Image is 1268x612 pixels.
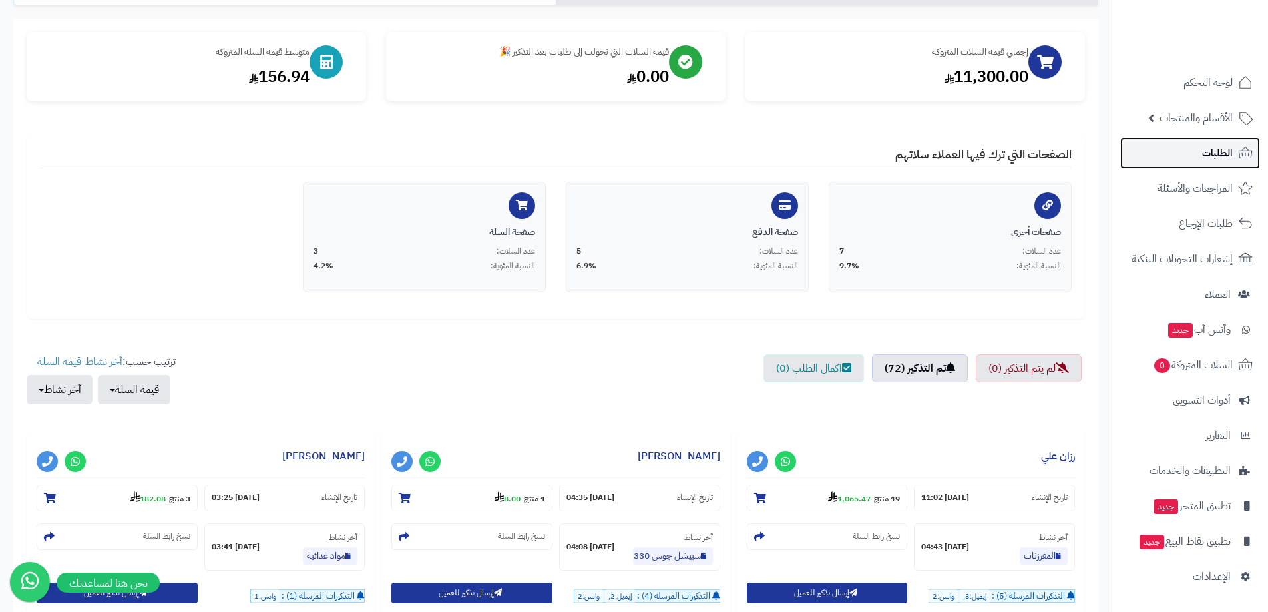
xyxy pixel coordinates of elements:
[212,492,260,503] strong: [DATE] 03:25
[1120,314,1260,346] a: وآتس آبجديد
[976,354,1082,382] a: لم يتم التذكير (0)
[1153,356,1233,374] span: السلات المتروكة
[1039,531,1068,543] small: آخر نشاط
[314,226,535,239] div: صفحة السلة
[1168,323,1193,338] span: جديد
[1016,260,1061,272] span: النسبة المئوية:
[1160,109,1233,127] span: الأقسام والمنتجات
[1120,525,1260,557] a: تطبيق نقاط البيعجديد
[1120,384,1260,416] a: أدوات التسويق
[921,492,969,503] strong: [DATE] 11:02
[314,246,318,257] span: 3
[747,485,908,511] section: 19 منتج-1,065.47
[495,493,521,505] strong: 8.00
[763,354,864,382] a: اكمال الطلب (0)
[605,589,635,603] span: إيميل:2,
[1120,561,1260,593] a: الإعدادات
[576,246,581,257] span: 5
[576,226,798,239] div: صفحة الدفع
[759,65,1028,88] div: 11,300.00
[399,45,669,59] div: قيمة السلات التي تحولت إلى طلبات بعد التذكير 🎉
[1132,250,1233,268] span: إشعارات التحويلات البنكية
[1152,497,1231,515] span: تطبيق المتجر
[1120,490,1260,522] a: تطبيق المتجرجديد
[1150,461,1231,480] span: التطبيقات والخدمات
[27,375,93,404] button: آخر نشاط
[40,65,310,88] div: 156.94
[566,492,614,503] strong: [DATE] 04:35
[498,531,545,542] small: نسخ رابط السلة
[1120,208,1260,240] a: طلبات الإرجاع
[1158,179,1233,198] span: المراجعات والأسئلة
[872,354,968,382] a: تم التذكير (72)
[638,448,720,464] a: [PERSON_NAME]
[1138,532,1231,551] span: تطبيق نقاط البيع
[169,493,190,505] strong: 3 منتج
[1120,278,1260,310] a: العملاء
[1120,455,1260,487] a: التطبيقات والخدمات
[1154,499,1178,514] span: جديد
[282,589,355,602] span: التذكيرات المرسلة (1) :
[677,492,713,503] small: تاريخ الإنشاء
[747,583,908,603] button: إرسال تذكير للعميل
[759,246,798,257] span: عدد السلات:
[37,354,81,370] a: قيمة السلة
[684,531,713,543] small: آخر نشاط
[828,491,900,505] small: -
[929,589,958,603] span: واتس:2
[1022,246,1061,257] span: عدد السلات:
[1205,426,1231,445] span: التقارير
[40,148,1072,168] h4: الصفحات التي ترك فيها العملاء سلاتهم
[329,531,357,543] small: آخر نشاط
[921,541,969,553] strong: [DATE] 04:43
[960,589,990,603] span: إيميل:3,
[130,491,190,505] small: -
[1167,320,1231,339] span: وآتس آب
[37,523,198,550] section: نسخ رابط السلة
[1120,137,1260,169] a: الطلبات
[637,589,710,602] span: التذكيرات المرسلة (4) :
[839,260,859,272] span: 9.7%
[497,246,535,257] span: عدد السلات:
[747,523,908,550] section: نسخ رابط السلة
[321,492,357,503] small: تاريخ الإنشاء
[1120,172,1260,204] a: المراجعات والأسئلة
[251,589,280,603] span: واتس:1
[212,541,260,553] strong: [DATE] 03:41
[495,491,545,505] small: -
[1173,391,1231,410] span: أدوات التسويق
[491,260,535,272] span: النسبة المئوية:
[1020,547,1068,565] a: المفرزنات
[839,246,844,257] span: 7
[759,45,1028,59] div: إجمالي قيمة السلات المتروكة
[98,375,170,404] button: قيمة السلة
[40,45,310,59] div: متوسط قيمة السلة المتروكة
[853,531,900,542] small: نسخ رابط السلة
[399,65,669,88] div: 0.00
[391,485,552,511] section: 1 منتج-8.00
[874,493,900,505] strong: 19 منتج
[1179,214,1233,233] span: طلبات الإرجاع
[27,354,176,404] ul: ترتيب حسب: -
[391,583,552,603] button: إرسال تذكير للعميل
[37,485,198,511] section: 3 منتج-182.08
[1154,358,1170,373] span: 0
[828,493,871,505] strong: 1,065.47
[1202,144,1233,162] span: الطلبات
[391,523,552,550] section: نسخ رابط السلة
[303,547,357,565] a: مواد غذائية
[753,260,798,272] span: النسبة المئوية:
[85,354,122,370] a: آخر نشاط
[1193,567,1231,586] span: الإعدادات
[282,448,365,464] a: [PERSON_NAME]
[314,260,333,272] span: 4.2%
[524,493,545,505] strong: 1 منتج
[566,541,614,553] strong: [DATE] 04:08
[1032,492,1068,503] small: تاريخ الإنشاء
[1120,420,1260,452] a: التقارير
[574,589,603,603] span: واتس:2
[1120,243,1260,275] a: إشعارات التحويلات البنكية
[130,493,166,505] strong: 182.08
[143,531,190,542] small: نسخ رابط السلة
[1120,349,1260,381] a: السلات المتروكة0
